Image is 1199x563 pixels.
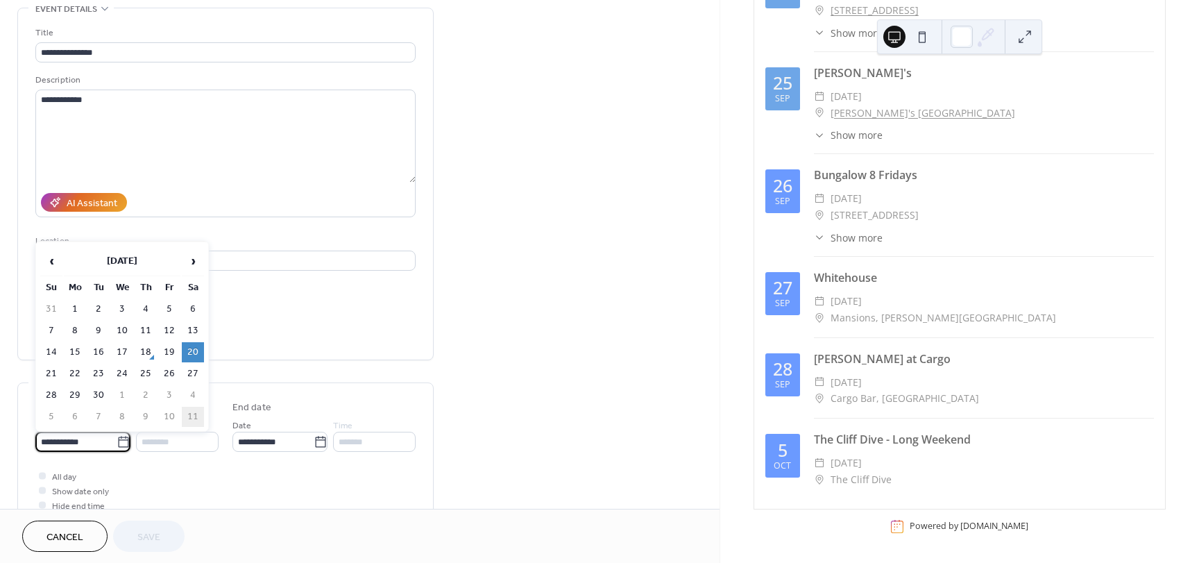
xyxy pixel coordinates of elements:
th: Sa [182,278,204,298]
td: 8 [111,407,133,427]
div: Title [35,26,413,40]
button: ​Show more [814,230,883,245]
td: 15 [64,342,86,362]
a: [PERSON_NAME]'s [GEOGRAPHIC_DATA] [831,105,1015,121]
div: ​ [814,26,825,40]
div: ​ [814,2,825,19]
div: Oct [774,462,791,471]
td: 4 [135,299,157,319]
div: End date [232,401,271,415]
div: ​ [814,455,825,471]
td: 2 [87,299,110,319]
td: 19 [158,342,180,362]
span: Event details [35,2,97,17]
td: 21 [40,364,62,384]
div: Sep [775,380,790,389]
div: 28 [773,360,792,378]
td: 27 [182,364,204,384]
td: 16 [87,342,110,362]
span: Hide end time [52,499,105,514]
td: 4 [182,385,204,405]
span: Show more [831,128,883,142]
span: [DATE] [831,190,862,207]
span: Cancel [46,530,83,545]
td: 24 [111,364,133,384]
div: Powered by [910,521,1028,532]
td: 3 [111,299,133,319]
span: [DATE] [831,374,862,391]
div: ​ [814,230,825,245]
div: Description [35,73,413,87]
div: Sep [775,197,790,206]
div: Bungalow 8 Fridays [814,167,1154,183]
th: We [111,278,133,298]
td: 9 [135,407,157,427]
td: 8 [64,321,86,341]
span: The Cliff Dive [831,471,892,488]
td: 31 [40,299,62,319]
td: 13 [182,321,204,341]
div: Location [35,234,413,249]
th: Tu [87,278,110,298]
button: Cancel [22,521,108,552]
div: ​ [814,390,825,407]
td: 11 [135,321,157,341]
button: ​Show more [814,26,883,40]
td: 9 [87,321,110,341]
td: 2 [135,385,157,405]
span: Time [333,419,352,433]
th: [DATE] [64,246,180,276]
span: Show more [831,230,883,245]
div: ​ [814,310,825,326]
div: ​ [814,471,825,488]
span: Date [232,419,251,433]
div: ​ [814,128,825,142]
span: › [182,247,203,275]
td: 23 [87,364,110,384]
div: ​ [814,88,825,105]
td: 26 [158,364,180,384]
span: Show more [831,26,883,40]
div: 25 [773,74,792,92]
td: 29 [64,385,86,405]
td: 3 [158,385,180,405]
div: AI Assistant [67,196,117,211]
th: Su [40,278,62,298]
a: [STREET_ADDRESS] [831,2,919,19]
div: The Cliff Dive - Long Weekend [814,431,1154,448]
th: Fr [158,278,180,298]
span: Time [136,419,155,433]
div: 5 [778,442,788,459]
td: 6 [64,407,86,427]
div: Whitehouse [814,269,1154,286]
span: Cargo Bar, [GEOGRAPHIC_DATA] [831,390,979,407]
div: ​ [814,374,825,391]
div: ​ [814,207,825,224]
td: 5 [158,299,180,319]
td: 14 [40,342,62,362]
td: 1 [64,299,86,319]
span: Show date only [52,485,109,499]
td: 18 [135,342,157,362]
div: ​ [814,293,825,310]
th: Mo [64,278,86,298]
div: [PERSON_NAME] at Cargo [814,351,1154,367]
div: 27 [773,279,792,296]
td: 11 [182,407,204,427]
td: 25 [135,364,157,384]
span: [STREET_ADDRESS] [831,207,919,224]
div: ​ [814,190,825,207]
div: 26 [773,177,792,194]
td: 6 [182,299,204,319]
td: 10 [158,407,180,427]
th: Th [135,278,157,298]
td: 5 [40,407,62,427]
td: 22 [64,364,86,384]
span: All day [52,470,76,485]
a: [DOMAIN_NAME] [960,521,1028,532]
button: ​Show more [814,128,883,142]
span: [DATE] [831,88,862,105]
span: Mansions, [PERSON_NAME][GEOGRAPHIC_DATA] [831,310,1056,326]
td: 7 [40,321,62,341]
